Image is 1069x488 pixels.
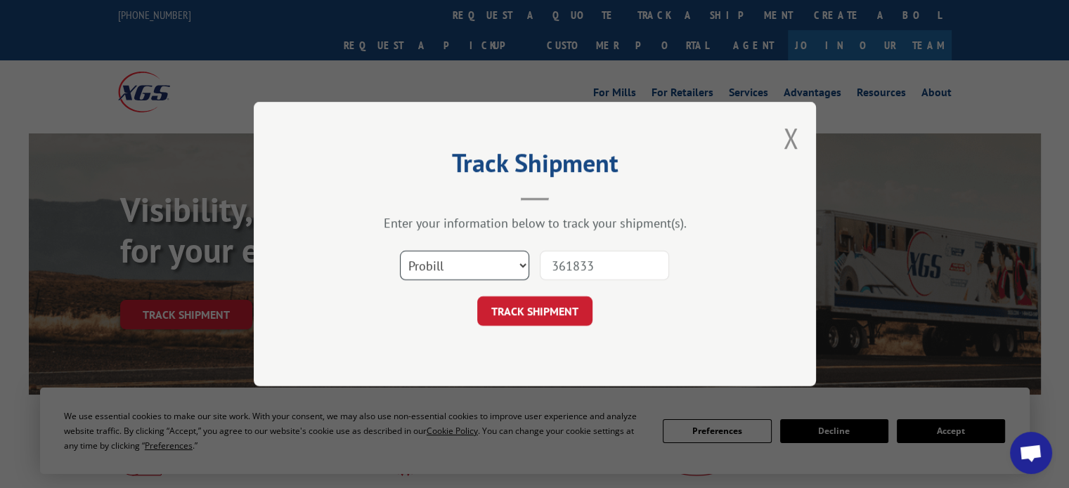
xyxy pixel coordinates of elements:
input: Number(s) [540,251,669,280]
div: Enter your information below to track your shipment(s). [324,215,746,231]
button: Close modal [783,119,798,157]
div: Open chat [1010,432,1052,474]
h2: Track Shipment [324,153,746,180]
button: TRACK SHIPMENT [477,296,592,326]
